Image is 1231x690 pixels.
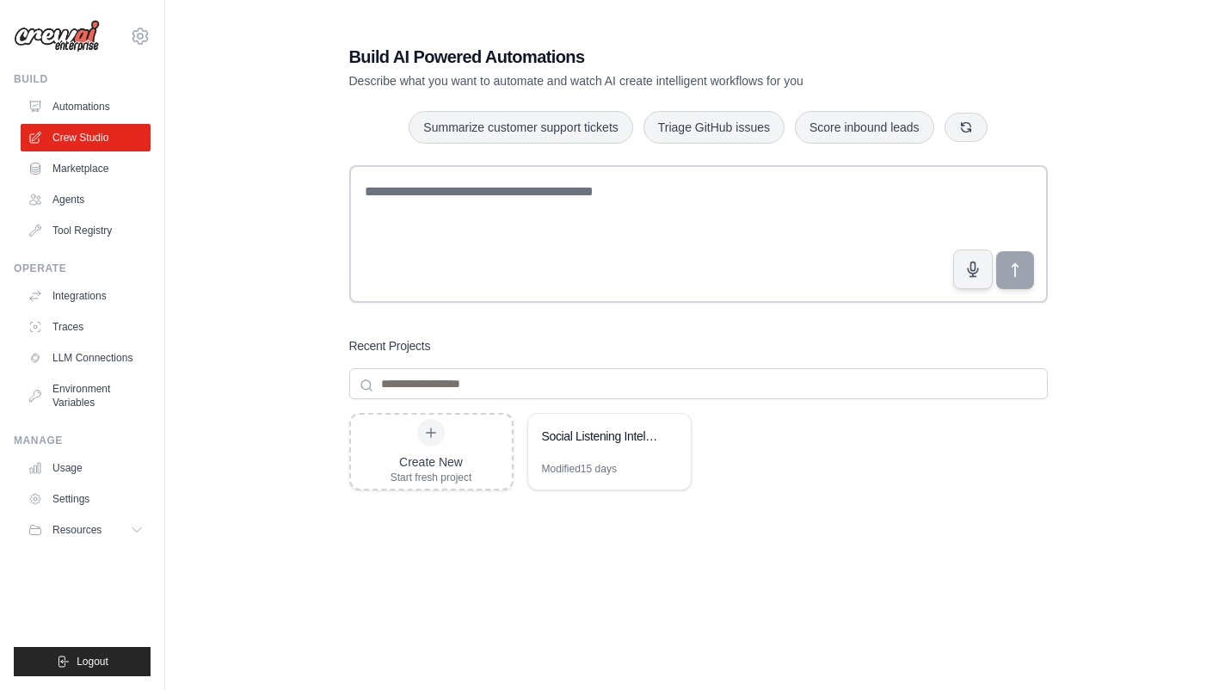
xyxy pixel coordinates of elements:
h1: Build AI Powered Automations [349,45,927,69]
div: Start fresh project [391,471,472,484]
div: Create New [391,453,472,471]
span: Logout [77,655,108,668]
button: Click to speak your automation idea [953,250,993,289]
button: Score inbound leads [795,111,934,144]
a: Integrations [21,282,151,310]
a: Agents [21,186,151,213]
a: Crew Studio [21,124,151,151]
a: Marketplace [21,155,151,182]
a: Settings [21,485,151,513]
div: Manage [14,434,151,447]
p: Describe what you want to automate and watch AI create intelligent workflows for you [349,72,927,89]
button: Logout [14,647,151,676]
button: Get new suggestions [945,113,988,142]
div: Operate [14,262,151,275]
a: Tool Registry [21,217,151,244]
button: Triage GitHub issues [643,111,785,144]
div: Build [14,72,151,86]
img: Logo [14,20,100,52]
a: LLM Connections [21,344,151,372]
h3: Recent Projects [349,337,431,354]
button: Resources [21,516,151,544]
a: Automations [21,93,151,120]
a: Usage [21,454,151,482]
a: Traces [21,313,151,341]
button: Summarize customer support tickets [409,111,632,144]
div: Social Listening Intelligence Platform [542,428,660,445]
a: Environment Variables [21,375,151,416]
span: Resources [52,523,102,537]
div: Modified 15 days [542,462,617,476]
